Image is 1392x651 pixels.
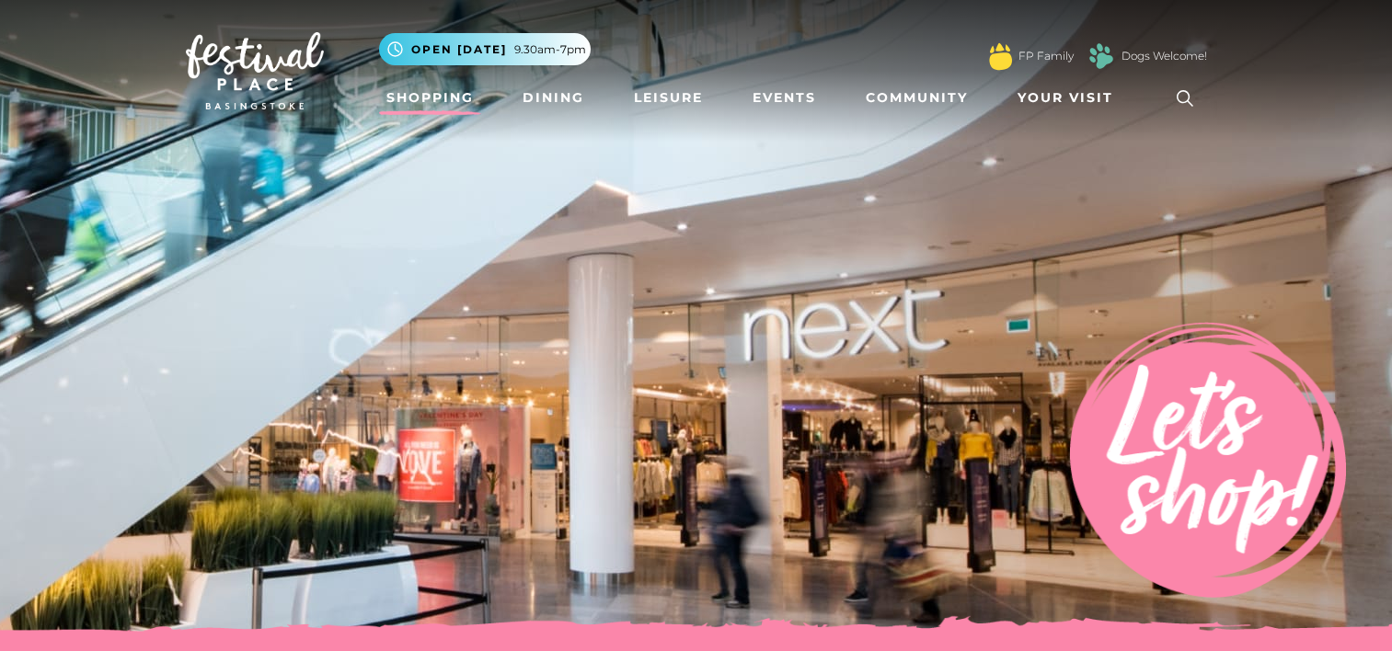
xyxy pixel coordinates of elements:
span: Your Visit [1018,88,1113,108]
a: FP Family [1018,48,1074,64]
img: Festival Place Logo [186,32,324,109]
span: 9.30am-7pm [514,41,586,58]
a: Dining [515,81,592,115]
a: Dogs Welcome! [1122,48,1207,64]
a: Shopping [379,81,481,115]
a: Events [745,81,823,115]
a: Community [858,81,975,115]
a: Leisure [627,81,710,115]
button: Open [DATE] 9.30am-7pm [379,33,591,65]
a: Your Visit [1010,81,1130,115]
span: Open [DATE] [411,41,507,58]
